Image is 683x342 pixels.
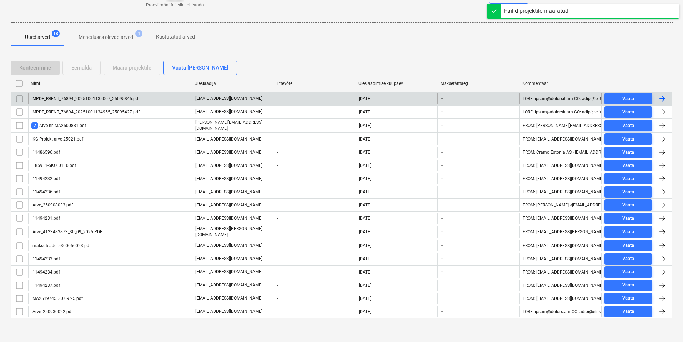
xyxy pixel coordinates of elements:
[195,109,262,115] p: [EMAIL_ADDRESS][DOMAIN_NAME]
[604,160,652,171] button: Vaata
[604,240,652,251] button: Vaata
[604,306,652,317] button: Vaata
[441,176,443,182] span: -
[622,175,634,183] div: Vaata
[359,189,371,194] div: [DATE]
[622,228,634,236] div: Vaata
[441,96,443,102] span: -
[604,173,652,184] button: Vaata
[274,253,356,265] div: -
[195,176,262,182] p: [EMAIL_ADDRESS][DOMAIN_NAME]
[359,296,371,301] div: [DATE]
[31,189,60,194] div: 11494236.pdf
[441,256,443,262] span: -
[274,160,356,171] div: -
[622,201,634,209] div: Vaata
[274,240,356,251] div: -
[31,137,83,142] div: KG Projekt arve 25021.pdf
[622,135,634,143] div: Vaata
[274,173,356,184] div: -
[622,241,634,250] div: Vaata
[31,229,102,234] div: Arve_4123483873_30_09_2025.PDF
[504,7,568,15] div: Failid projektile määratud
[195,295,262,301] p: [EMAIL_ADDRESS][DOMAIN_NAME]
[622,162,634,170] div: Vaata
[274,106,356,118] div: -
[622,255,634,263] div: Vaata
[31,203,73,208] div: Arve_250908033.pdf
[604,93,652,104] button: Vaata
[195,96,262,102] p: [EMAIL_ADDRESS][DOMAIN_NAME]
[359,203,371,208] div: [DATE]
[622,148,634,157] div: Vaata
[604,280,652,291] button: Vaata
[358,81,435,86] div: Üleslaadimise kuupäev
[195,226,271,238] p: [EMAIL_ADDRESS][PERSON_NAME][DOMAIN_NAME]
[622,281,634,289] div: Vaata
[156,33,195,41] p: Kustutatud arved
[31,122,38,129] span: 2
[359,229,371,234] div: [DATE]
[359,150,371,155] div: [DATE]
[274,280,356,291] div: -
[441,109,443,115] span: -
[622,108,634,116] div: Vaata
[522,81,599,86] div: Kommentaar
[359,283,371,288] div: [DATE]
[135,30,142,37] span: 1
[274,199,356,211] div: -
[274,93,356,104] div: -
[31,81,189,86] div: Nimi
[604,253,652,265] button: Vaata
[604,133,652,145] button: Vaata
[274,133,356,145] div: -
[195,256,262,262] p: [EMAIL_ADDRESS][DOMAIN_NAME]
[359,163,371,168] div: [DATE]
[52,30,60,37] span: 18
[195,119,271,132] p: [PERSON_NAME][EMAIL_ADDRESS][DOMAIN_NAME]
[163,61,237,75] button: Vaata [PERSON_NAME]
[622,214,634,223] div: Vaata
[441,123,443,129] span: -
[604,266,652,278] button: Vaata
[604,147,652,158] button: Vaata
[274,147,356,158] div: -
[31,270,60,275] div: 11494234.pdf
[359,137,371,142] div: [DATE]
[277,81,353,86] div: Ettevõte
[622,294,634,302] div: Vaata
[274,213,356,224] div: -
[274,293,356,304] div: -
[441,81,517,86] div: Maksetähtaeg
[195,202,262,208] p: [EMAIL_ADDRESS][DOMAIN_NAME]
[441,215,443,221] span: -
[195,149,262,155] p: [EMAIL_ADDRESS][DOMAIN_NAME]
[195,269,262,275] p: [EMAIL_ADDRESS][DOMAIN_NAME]
[359,216,371,221] div: [DATE]
[604,186,652,198] button: Vaata
[195,136,262,142] p: [EMAIL_ADDRESS][DOMAIN_NAME]
[359,243,371,248] div: [DATE]
[604,226,652,238] button: Vaata
[441,136,443,142] span: -
[31,96,140,101] div: MPDF_RRENT_76894_20251001135007_25095845.pdf
[622,307,634,316] div: Vaata
[441,149,443,155] span: -
[31,109,140,114] div: MPDF_RRENT_76894_20251001134955_25095427.pdf
[604,106,652,118] button: Vaata
[31,283,60,288] div: 11494237.pdf
[274,119,356,132] div: -
[647,308,683,342] iframe: Chat Widget
[622,188,634,196] div: Vaata
[195,163,262,169] p: [EMAIL_ADDRESS][DOMAIN_NAME]
[31,150,60,155] div: 11486596.pdf
[274,306,356,317] div: -
[604,213,652,224] button: Vaata
[31,296,83,301] div: MA2519745_30.09.25.pdf
[604,199,652,211] button: Vaata
[622,122,634,130] div: Vaata
[441,163,443,169] span: -
[31,309,73,314] div: Arve_250930022.pdf
[441,308,443,315] span: -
